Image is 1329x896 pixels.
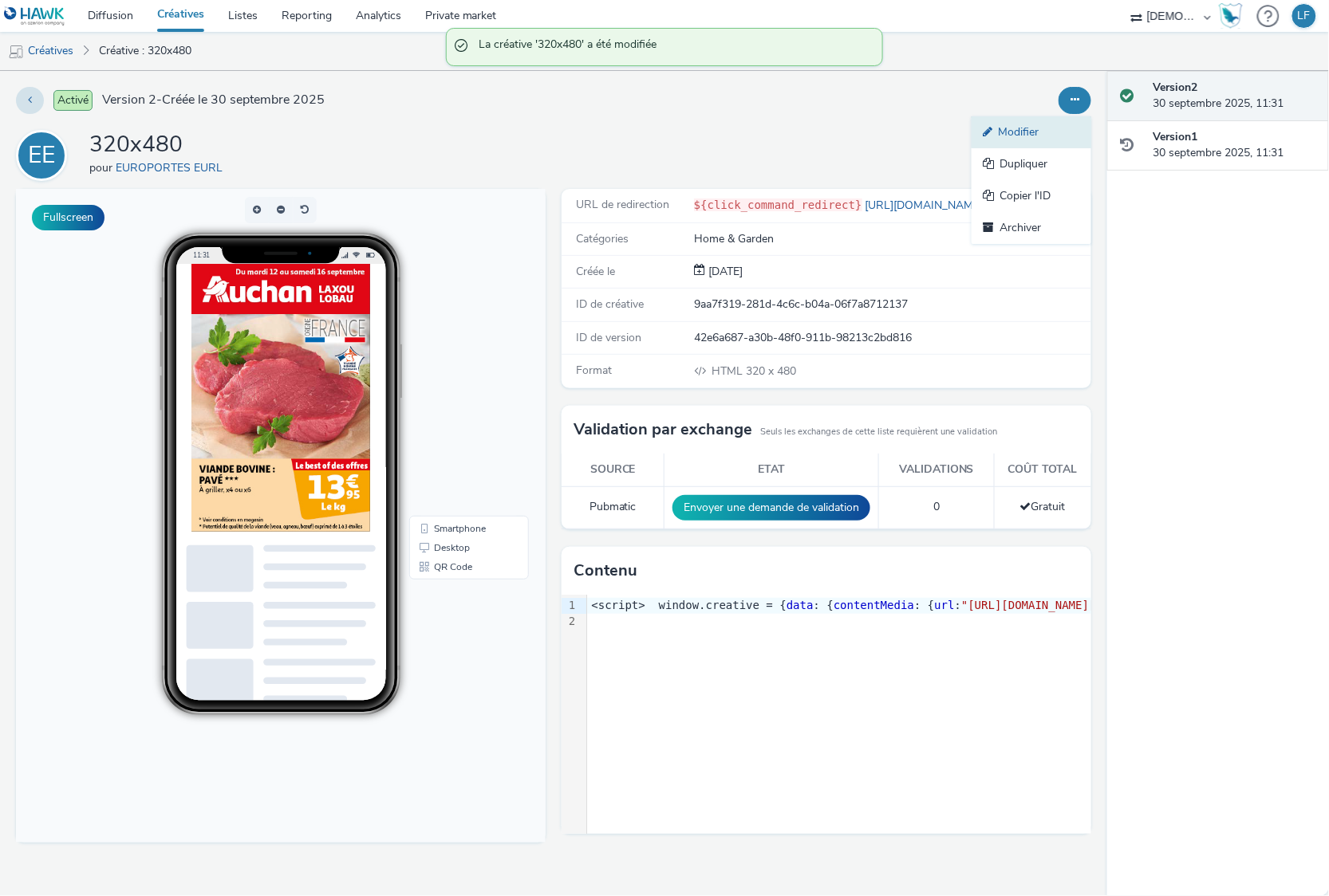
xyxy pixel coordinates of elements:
[1219,3,1249,29] a: Hawk Academy
[562,598,578,614] div: 1
[862,198,990,213] a: [URL][DOMAIN_NAME]
[8,44,24,60] img: mobile
[1153,129,1197,144] strong: Version 1
[576,363,612,378] span: Format
[177,61,195,70] span: 11:31
[562,454,664,486] th: Source
[1153,129,1316,162] div: 30 septembre 2025, 11:31
[961,599,1183,611] span: "[URL][DOMAIN_NAME][DOMAIN_NAME]"
[712,364,746,379] span: HTML
[694,330,1090,346] div: 42e6a687-a30b-48f0-911b-98213c2bd816
[396,349,510,368] li: Desktop
[705,264,743,279] span: [DATE]
[705,264,743,280] div: Création 30 septembre 2025, 11:31
[972,148,1091,180] a: Dupliquer
[710,364,796,379] span: 320 x 480
[994,454,1091,486] th: Coût total
[418,373,456,383] span: QR Code
[760,426,997,438] small: Seuls les exchanges de cette liste requièrent une validation
[102,91,325,109] span: Version 2 - Créée le 30 septembre 2025
[479,37,866,57] span: La créative '320x480' a été modifiée
[1020,499,1066,514] span: Gratuit
[1153,80,1316,112] div: 30 septembre 2025, 11:31
[576,297,644,312] span: ID de créative
[418,354,454,364] span: Desktop
[694,231,1090,247] div: Home & Garden
[4,6,65,26] img: undefined Logo
[576,264,615,279] span: Créée le
[576,197,669,212] span: URL de redirection
[664,454,879,486] th: Etat
[879,454,994,486] th: Validations
[694,297,1090,312] div: 9aa7f319-281d-4c6c-b04a-06f7a8712137
[576,231,629,246] span: Catégories
[1153,80,1197,95] strong: Version 2
[933,499,940,514] span: 0
[116,160,229,175] a: EUROPORTES EURL
[1298,4,1311,28] div: LF
[574,559,637,583] h3: Contenu
[834,599,914,611] span: contentMedia
[1219,3,1243,29] img: Hawk Academy
[694,198,862,211] code: ${click_command_redirect}
[89,130,229,160] h1: 320x480
[91,32,199,70] a: Créative : 320x480
[574,418,752,442] h3: Validation par exchange
[28,133,55,178] div: EE
[972,116,1091,148] a: Modifier
[672,495,870,521] button: Envoyer une demande de validation
[53,90,93,111] span: Activé
[576,330,641,345] span: ID de version
[562,486,664,529] td: Pubmatic
[16,147,73,163] a: EE
[562,614,578,630] div: 2
[972,212,1091,244] a: Archiver
[418,335,470,344] span: Smartphone
[89,160,116,175] span: pour
[787,599,814,611] span: data
[396,368,510,387] li: QR Code
[396,330,510,349] li: Smartphone
[935,599,955,611] span: url
[32,205,105,230] button: Fullscreen
[972,180,1091,212] a: Copier l'ID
